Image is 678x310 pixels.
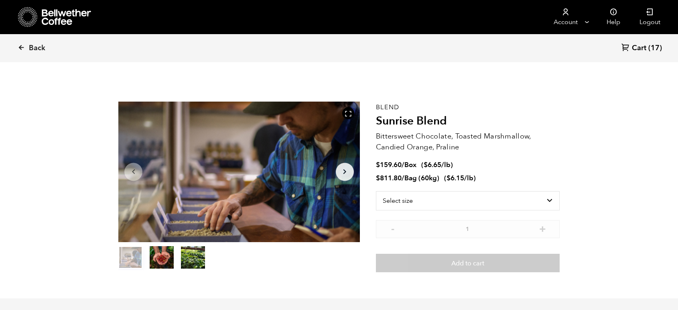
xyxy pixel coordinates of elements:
bdi: 811.80 [376,173,402,183]
span: Box [404,160,416,169]
span: (17) [648,43,662,53]
bdi: 6.15 [447,173,464,183]
span: Back [29,43,45,53]
button: + [538,224,548,232]
a: Cart (17) [621,43,662,54]
span: / [402,173,404,183]
span: Cart [632,43,646,53]
span: $ [376,173,380,183]
button: - [388,224,398,232]
h2: Sunrise Blend [376,114,560,128]
span: /lb [464,173,473,183]
span: $ [424,160,428,169]
span: ( ) [444,173,476,183]
bdi: 159.60 [376,160,402,169]
span: /lb [441,160,451,169]
p: Bittersweet Chocolate, Toasted Marshmallow, Candied Orange, Praline [376,131,560,153]
span: ( ) [421,160,453,169]
span: $ [376,160,380,169]
span: $ [447,173,451,183]
bdi: 6.65 [424,160,441,169]
span: Bag (60kg) [404,173,439,183]
span: / [402,160,404,169]
button: Add to cart [376,254,560,272]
